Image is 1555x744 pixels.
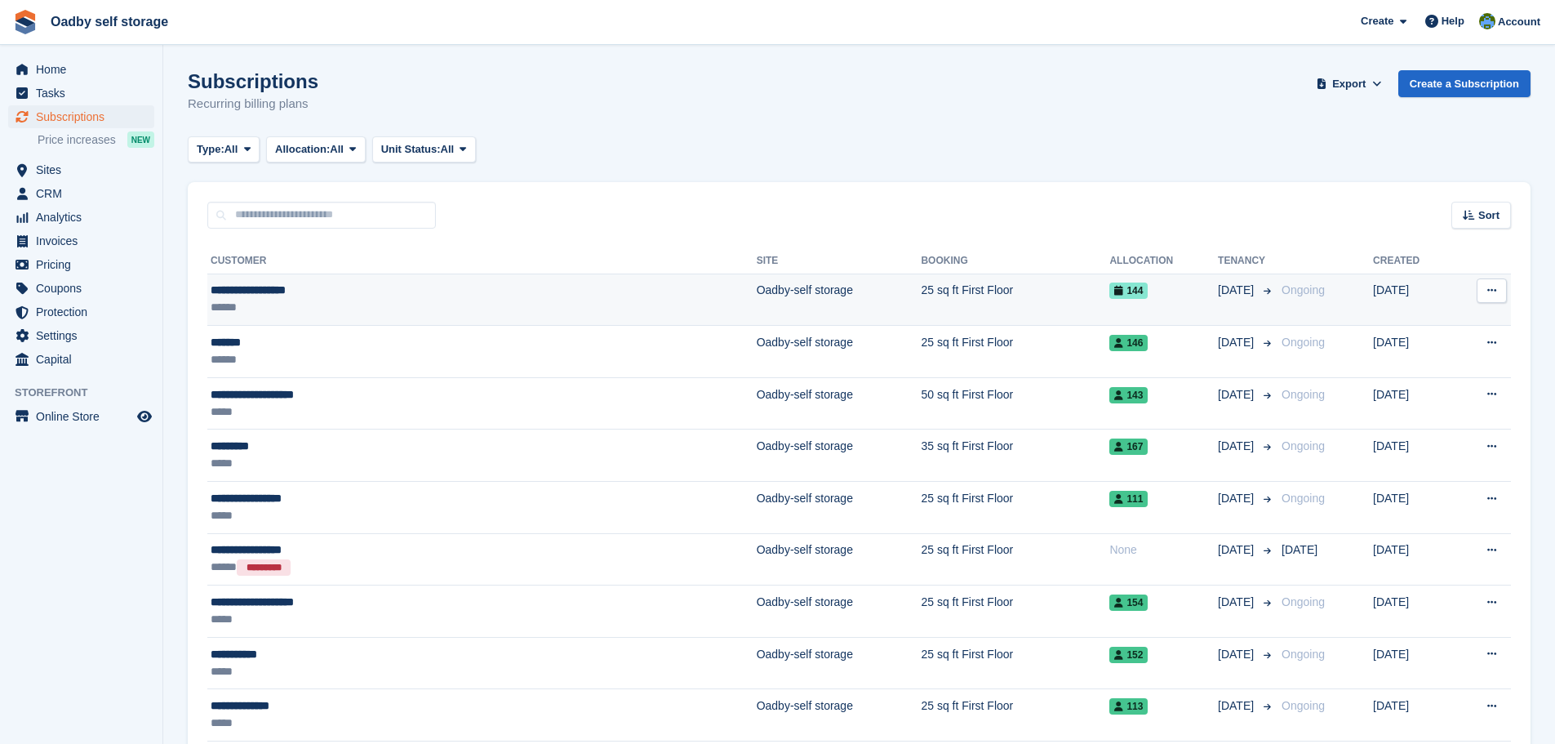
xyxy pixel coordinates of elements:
[44,8,175,35] a: Oadby self storage
[921,377,1109,430] td: 50 sq ft First Floor
[757,248,922,274] th: Site
[13,10,38,34] img: stora-icon-8386f47178a22dfd0bd8f6a31ec36ba5ce8667c1dd55bd0f319d3a0aa187defe.svg
[1373,430,1452,482] td: [DATE]
[8,206,154,229] a: menu
[1109,698,1148,715] span: 113
[757,482,922,534] td: Oadby-self storage
[1282,699,1325,712] span: Ongoing
[36,405,134,428] span: Online Store
[757,274,922,326] td: Oadby-self storage
[8,58,154,81] a: menu
[224,141,238,158] span: All
[757,533,922,586] td: Oadby-self storage
[15,385,162,401] span: Storefront
[1282,336,1325,349] span: Ongoing
[1361,13,1393,29] span: Create
[921,248,1109,274] th: Booking
[1218,282,1257,299] span: [DATE]
[1109,439,1148,455] span: 167
[1398,70,1531,97] a: Create a Subscription
[36,105,134,128] span: Subscriptions
[36,82,134,105] span: Tasks
[921,430,1109,482] td: 35 sq ft First Floor
[1442,13,1464,29] span: Help
[1373,533,1452,586] td: [DATE]
[127,131,154,148] div: NEW
[1373,326,1452,378] td: [DATE]
[1282,648,1325,661] span: Ongoing
[1373,586,1452,638] td: [DATE]
[36,58,134,81] span: Home
[1218,594,1257,611] span: [DATE]
[1479,13,1495,29] img: Sanjeave Nagra
[1313,70,1385,97] button: Export
[757,377,922,430] td: Oadby-self storage
[330,141,344,158] span: All
[36,158,134,181] span: Sites
[1373,248,1452,274] th: Created
[8,182,154,205] a: menu
[1373,274,1452,326] td: [DATE]
[135,407,154,426] a: Preview store
[38,132,116,148] span: Price increases
[8,253,154,276] a: menu
[1218,541,1257,559] span: [DATE]
[372,136,476,163] button: Unit Status: All
[921,586,1109,638] td: 25 sq ft First Floor
[921,326,1109,378] td: 25 sq ft First Floor
[757,689,922,742] td: Oadby-self storage
[1218,490,1257,507] span: [DATE]
[8,405,154,428] a: menu
[441,141,455,158] span: All
[197,141,224,158] span: Type:
[8,158,154,181] a: menu
[1218,386,1257,403] span: [DATE]
[36,206,134,229] span: Analytics
[8,324,154,347] a: menu
[1109,283,1148,299] span: 144
[1332,76,1366,92] span: Export
[757,637,922,689] td: Oadby-self storage
[1109,491,1148,507] span: 111
[1498,14,1540,30] span: Account
[1109,541,1218,559] div: None
[1373,637,1452,689] td: [DATE]
[36,348,134,371] span: Capital
[36,253,134,276] span: Pricing
[8,277,154,300] a: menu
[1282,595,1325,608] span: Ongoing
[1218,646,1257,663] span: [DATE]
[1373,377,1452,430] td: [DATE]
[1218,248,1275,274] th: Tenancy
[188,136,260,163] button: Type: All
[188,70,318,92] h1: Subscriptions
[1109,248,1218,274] th: Allocation
[757,430,922,482] td: Oadby-self storage
[921,482,1109,534] td: 25 sq ft First Floor
[1109,335,1148,351] span: 146
[1282,492,1325,505] span: Ongoing
[921,533,1109,586] td: 25 sq ft First Floor
[188,95,318,114] p: Recurring billing plans
[8,229,154,252] a: menu
[36,301,134,323] span: Protection
[381,141,441,158] span: Unit Status:
[1282,439,1325,452] span: Ongoing
[1282,388,1325,401] span: Ongoing
[1109,647,1148,663] span: 152
[38,131,154,149] a: Price increases NEW
[1218,438,1257,455] span: [DATE]
[1282,543,1317,556] span: [DATE]
[1218,334,1257,351] span: [DATE]
[1109,387,1148,403] span: 143
[1109,595,1148,611] span: 154
[36,229,134,252] span: Invoices
[36,182,134,205] span: CRM
[921,274,1109,326] td: 25 sq ft First Floor
[266,136,366,163] button: Allocation: All
[1218,697,1257,715] span: [DATE]
[36,277,134,300] span: Coupons
[1373,689,1452,742] td: [DATE]
[757,586,922,638] td: Oadby-self storage
[8,82,154,105] a: menu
